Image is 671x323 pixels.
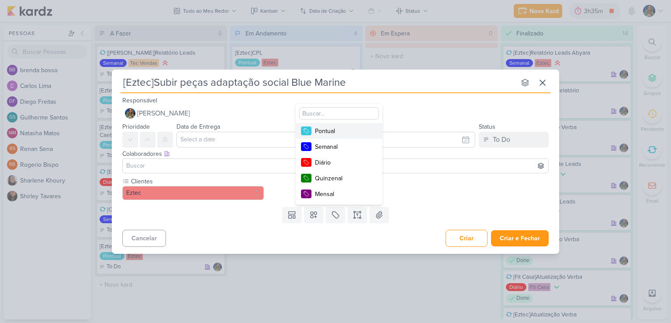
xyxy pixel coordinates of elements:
button: Criar [446,230,488,247]
button: Cancelar [122,230,166,247]
label: Data de Entrega [176,123,220,130]
label: Prioridade [122,123,150,130]
span: [PERSON_NAME] [137,108,190,119]
button: Criar e Fechar [491,230,549,246]
div: Mensal [315,190,372,199]
label: Clientes [130,177,264,186]
img: Isabella Gutierres [125,108,135,119]
input: Buscar [125,161,546,171]
label: Responsável [122,97,157,104]
label: Status [479,123,495,130]
input: Buscar... [299,107,379,119]
button: To Do [479,132,549,147]
div: Diário [315,158,372,167]
div: To Do [493,134,510,145]
button: Pontual [296,123,382,139]
button: Diário [296,154,382,170]
div: Pontual [315,126,372,136]
div: Colaboradores [122,149,549,158]
button: Quinzenal [296,170,382,186]
button: [PERSON_NAME] [122,105,549,121]
button: Eztec [122,186,264,200]
button: Semanal [296,139,382,154]
input: Kard Sem Título [121,75,515,91]
button: Mensal [296,186,382,202]
input: Select a date [176,132,475,147]
div: Semanal [315,142,372,151]
div: Quinzenal [315,174,372,183]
